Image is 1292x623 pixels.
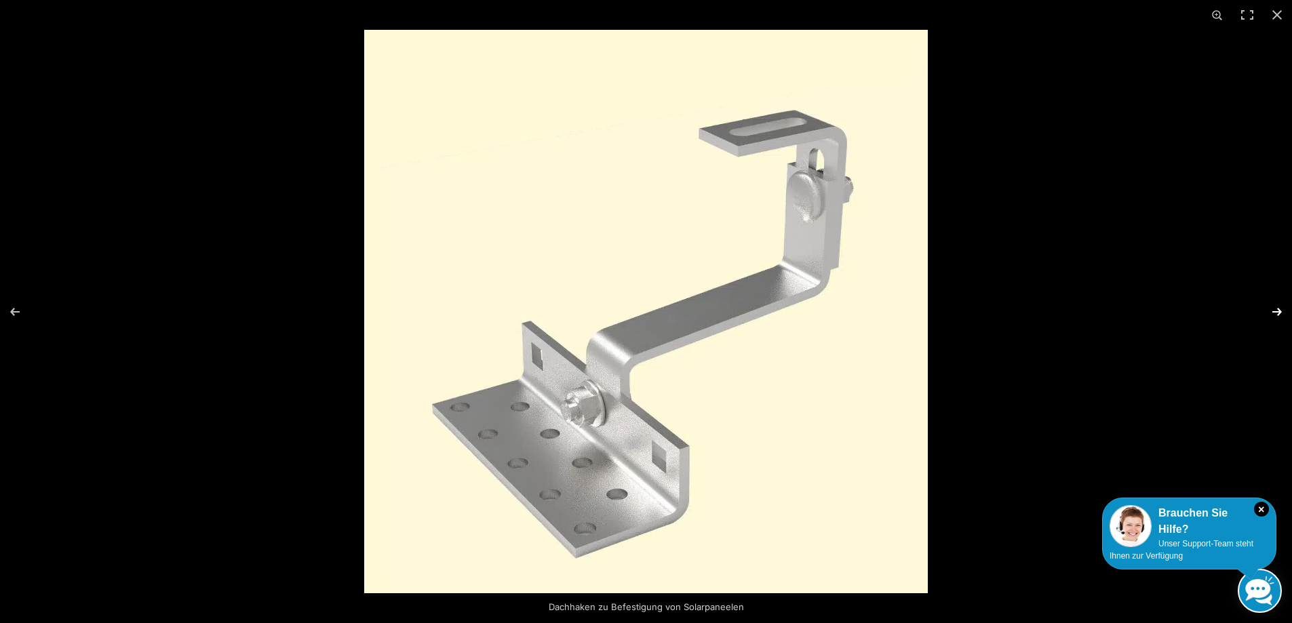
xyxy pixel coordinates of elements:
img: Dachhaken zu Befestigung von Solarmodule [364,30,928,593]
div: Dachhaken zu Befestigung von Solarpaneelen [504,593,789,620]
img: Customer service [1110,505,1152,547]
div: Brauchen Sie Hilfe? [1110,505,1269,538]
span: Unser Support-Team steht Ihnen zur Verfügung [1110,539,1253,561]
i: Schließen [1254,502,1269,517]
